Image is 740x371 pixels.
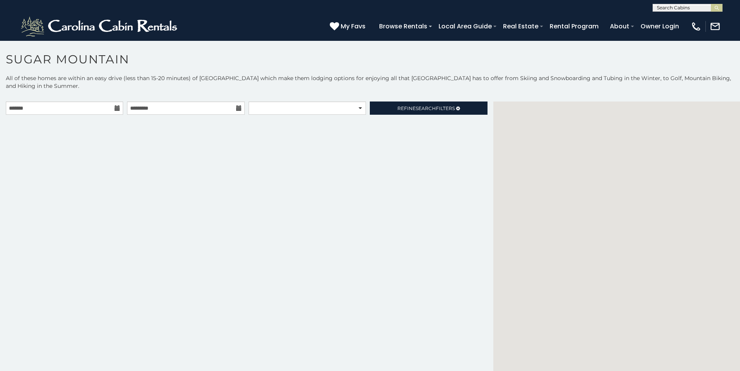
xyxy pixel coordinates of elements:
span: Refine Filters [397,105,455,111]
img: phone-regular-white.png [691,21,702,32]
img: White-1-2.png [19,15,181,38]
span: Search [416,105,436,111]
a: Rental Program [546,19,602,33]
a: Browse Rentals [375,19,431,33]
a: RefineSearchFilters [370,101,487,115]
a: Real Estate [499,19,542,33]
a: Owner Login [637,19,683,33]
img: mail-regular-white.png [710,21,721,32]
span: My Favs [341,21,366,31]
a: Local Area Guide [435,19,496,33]
a: My Favs [330,21,367,31]
a: About [606,19,633,33]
